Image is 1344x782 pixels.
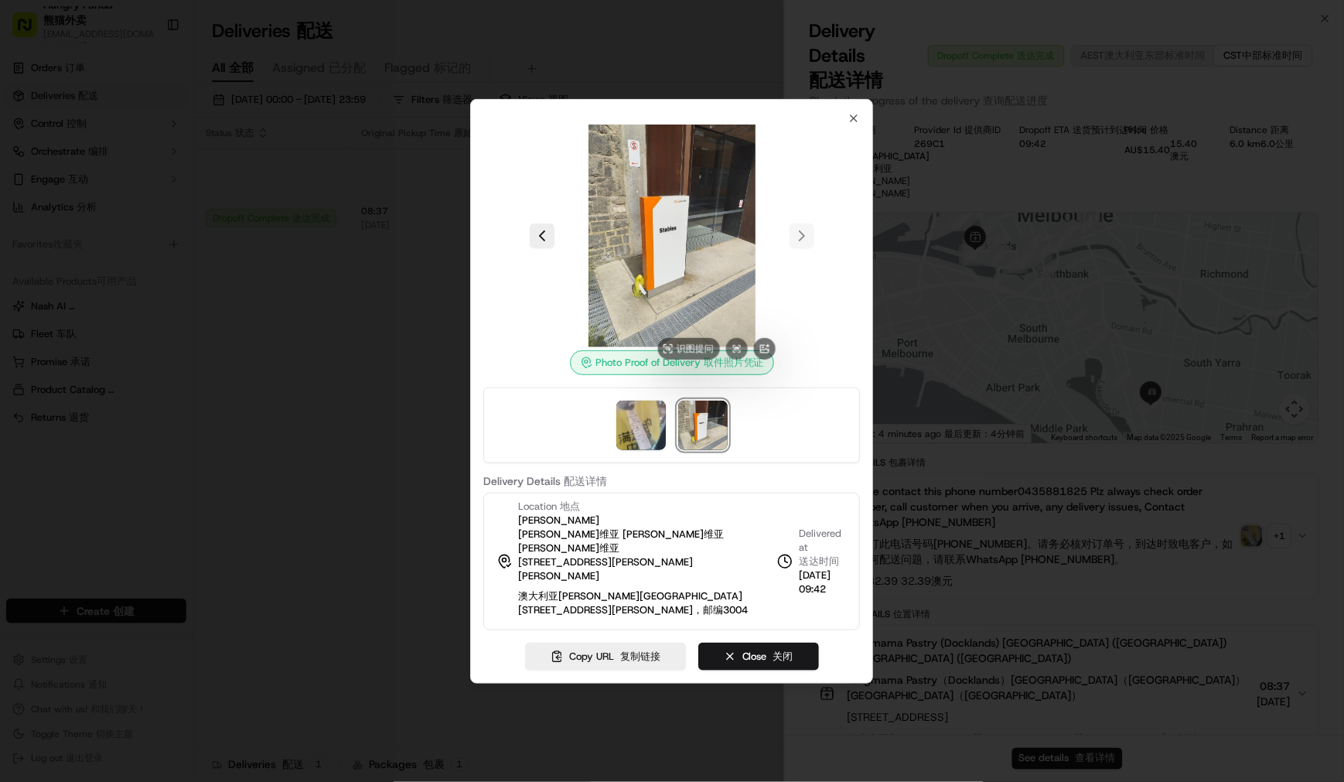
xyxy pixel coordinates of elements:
button: Close 关闭 [698,643,819,671]
span: 取件照片凭证 [704,356,764,369]
a: Powered byPylon [109,383,187,395]
img: 1736555255976-a54dd68f-1ca7-489b-9aae-adbdc363a1c4 [15,148,43,176]
img: 1736555255976-a54dd68f-1ca7-489b-9aae-adbdc363a1c4 [31,241,43,253]
span: 复制链接 [620,650,660,663]
a: 📗Knowledge Base [9,340,125,367]
span: [PERSON_NAME] [518,514,774,555]
span: 澳大利亚[PERSON_NAME][GEOGRAPHIC_DATA][STREET_ADDRESS][PERSON_NAME]，邮编3004 [518,589,748,616]
span: 8月19日 [137,282,173,294]
img: photo_proof_of_delivery image [561,125,783,347]
img: photo_proof_of_delivery image [678,401,728,450]
img: Bea Lacdao [15,267,40,292]
img: Asif Zaman Khan [15,225,40,250]
span: • [128,240,134,252]
span: [PERSON_NAME] [48,240,125,252]
button: See all [240,198,281,217]
img: 1727276513143-84d647e1-66c0-4f92-a045-3c9f9f5dfd92 [32,148,60,176]
button: Start new chat [263,152,281,171]
div: 📗 [15,347,28,360]
div: We're available if you need us! [70,163,213,176]
div: Past conversations [15,201,104,213]
span: Delivered at [799,527,847,569]
a: 💻API Documentation [125,340,254,367]
span: 配送详情 [564,474,607,488]
button: Copy URL 复制链接 [525,643,686,671]
span: [STREET_ADDRESS][PERSON_NAME][PERSON_NAME] [518,555,774,623]
span: 地点 [560,500,580,513]
div: Photo Proof of Delivery [570,350,774,375]
img: Nash [15,15,46,46]
input: Got a question? Start typing here... [40,100,278,116]
div: Start new chat [70,148,254,163]
span: 关闭 [773,650,793,663]
span: [DATE] 09:42 [799,569,847,596]
img: photo_proof_of_pickup image [616,401,666,450]
img: 1736555255976-a54dd68f-1ca7-489b-9aae-adbdc363a1c4 [31,282,43,295]
span: [PERSON_NAME]维亚 [PERSON_NAME]维亚 [PERSON_NAME]维亚 [518,528,724,555]
div: 💻 [131,347,143,360]
span: [PERSON_NAME] [48,282,125,294]
span: Pylon [154,384,187,395]
label: Delivery Details [483,476,860,487]
span: API Documentation [146,346,248,361]
span: 送达时间 [799,555,839,568]
span: Knowledge Base [31,346,118,361]
span: 8月27日 [137,240,173,252]
p: Welcome 👋 [15,62,281,87]
span: Location [518,500,580,514]
span: • [128,282,134,294]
